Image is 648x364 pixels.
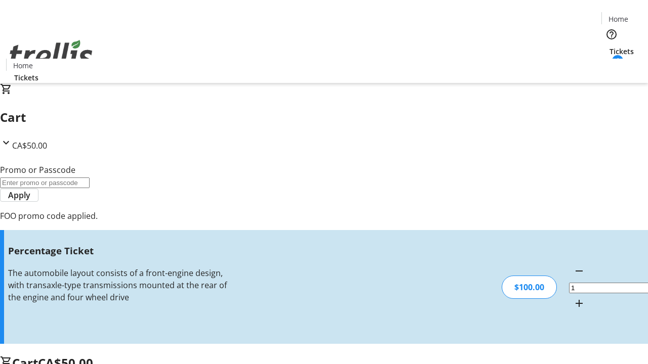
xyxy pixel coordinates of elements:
[6,72,47,83] a: Tickets
[601,46,642,57] a: Tickets
[8,189,30,201] span: Apply
[12,140,47,151] span: CA$50.00
[14,72,38,83] span: Tickets
[6,29,96,79] img: Orient E2E Organization Yz5iQONa3s's Logo
[609,14,628,24] span: Home
[601,57,622,77] button: Cart
[8,244,229,258] h3: Percentage Ticket
[569,293,589,313] button: Increment by one
[502,276,557,299] div: $100.00
[601,24,622,44] button: Help
[602,14,634,24] a: Home
[7,60,39,71] a: Home
[610,46,634,57] span: Tickets
[13,60,33,71] span: Home
[569,261,589,281] button: Decrement by one
[8,267,229,303] div: The automobile layout consists of a front-engine design, with transaxle-type transmissions mounte...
